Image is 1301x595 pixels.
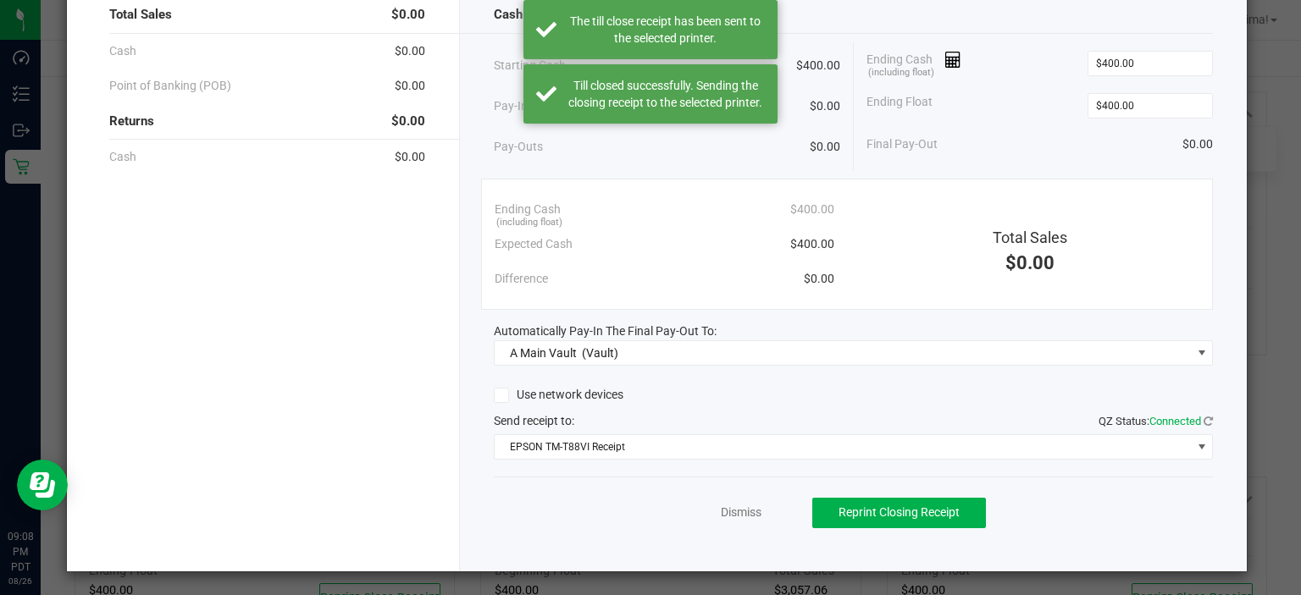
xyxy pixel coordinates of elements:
[495,435,1191,459] span: EPSON TM-T88VI Receipt
[391,5,425,25] span: $0.00
[494,414,574,427] span: Send receipt to:
[582,346,618,360] span: (Vault)
[839,505,960,519] span: Reprint Closing Receipt
[810,138,840,156] span: $0.00
[495,270,548,288] span: Difference
[866,93,933,118] span: Ending Float
[510,346,577,360] span: A Main Vault
[494,97,534,115] span: Pay-Ins
[804,270,834,288] span: $0.00
[109,42,136,60] span: Cash
[494,386,623,404] label: Use network devices
[494,138,543,156] span: Pay-Outs
[494,324,717,338] span: Automatically Pay-In The Final Pay-Out To:
[868,66,934,80] span: (including float)
[790,235,834,253] span: $400.00
[810,97,840,115] span: $0.00
[395,148,425,166] span: $0.00
[566,77,765,111] div: Till closed successfully. Sending the closing receipt to the selected printer.
[109,5,172,25] span: Total Sales
[494,57,566,74] span: Starting Cash
[812,498,986,528] button: Reprint Closing Receipt
[796,57,840,74] span: $400.00
[495,201,561,218] span: Ending Cash
[866,51,961,76] span: Ending Cash
[17,460,68,510] iframe: Resource center
[1005,252,1055,273] span: $0.00
[790,201,834,218] span: $400.00
[395,42,425,60] span: $0.00
[109,77,231,95] span: Point of Banking (POB)
[566,13,765,47] div: The till close receipt has been sent to the selected printer.
[1149,415,1201,427] span: Connected
[395,77,425,95] span: $0.00
[1099,415,1213,427] span: QZ Status:
[109,103,426,140] div: Returns
[721,504,761,521] a: Dismiss
[496,216,562,230] span: (including float)
[495,235,573,253] span: Expected Cash
[866,135,938,153] span: Final Pay-Out
[993,229,1067,246] span: Total Sales
[1182,135,1213,153] span: $0.00
[109,148,136,166] span: Cash
[494,5,523,25] span: Cash
[391,112,425,131] span: $0.00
